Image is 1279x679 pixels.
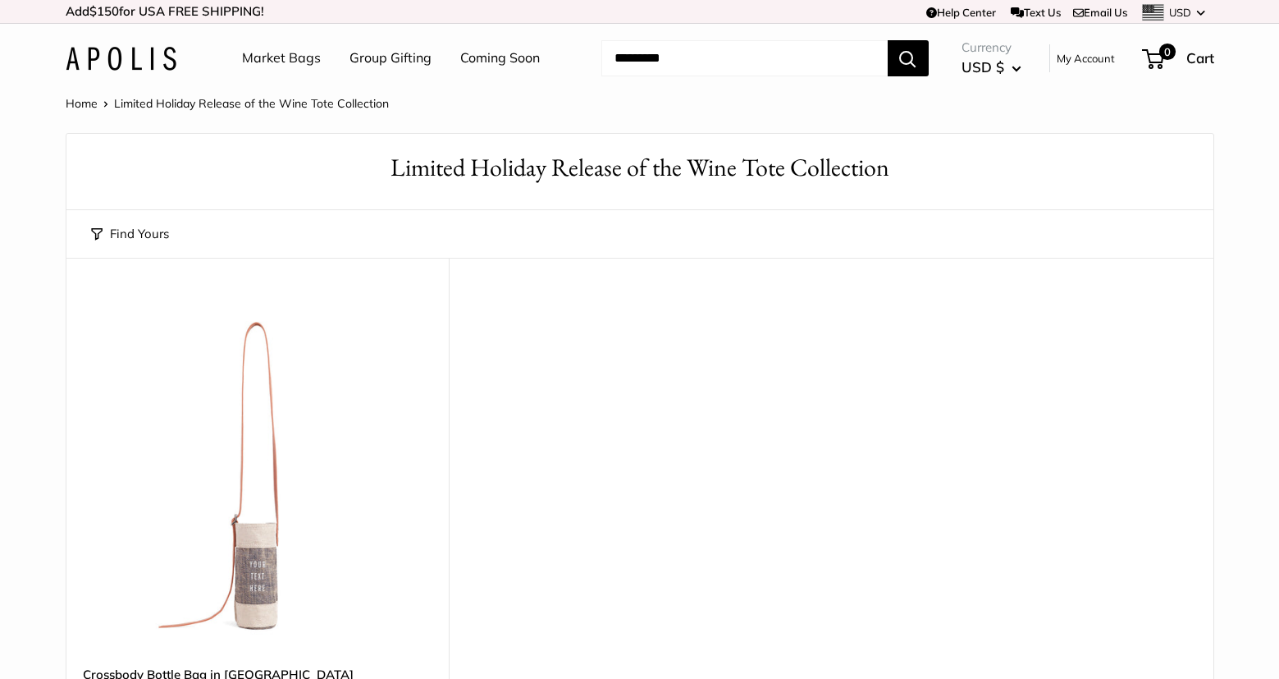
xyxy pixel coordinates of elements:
img: description_Our first Crossbody Bottle Bag [83,299,432,649]
nav: Breadcrumb [66,93,389,114]
a: 0 Cart [1144,45,1214,71]
img: Apolis [66,47,176,71]
a: Text Us [1011,6,1061,19]
a: description_Our first Crossbody Bottle Bagdescription_Even available for group gifting and events [83,299,432,649]
span: Limited Holiday Release of the Wine Tote Collection [114,96,389,111]
a: Email Us [1073,6,1127,19]
span: USD $ [962,58,1004,76]
a: Group Gifting [349,46,432,71]
span: Currency [962,36,1021,59]
a: My Account [1057,48,1115,68]
span: 0 [1158,44,1175,60]
span: $150 [89,3,119,19]
a: Help Center [926,6,996,19]
input: Search... [601,40,888,76]
button: USD $ [962,54,1021,80]
a: Market Bags [242,46,321,71]
span: USD [1169,6,1191,19]
h1: Limited Holiday Release of the Wine Tote Collection [91,150,1189,186]
span: Cart [1186,49,1214,67]
a: Home [66,96,98,111]
a: Coming Soon [460,46,540,71]
button: Search [888,40,929,76]
button: Find Yours [91,223,169,245]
